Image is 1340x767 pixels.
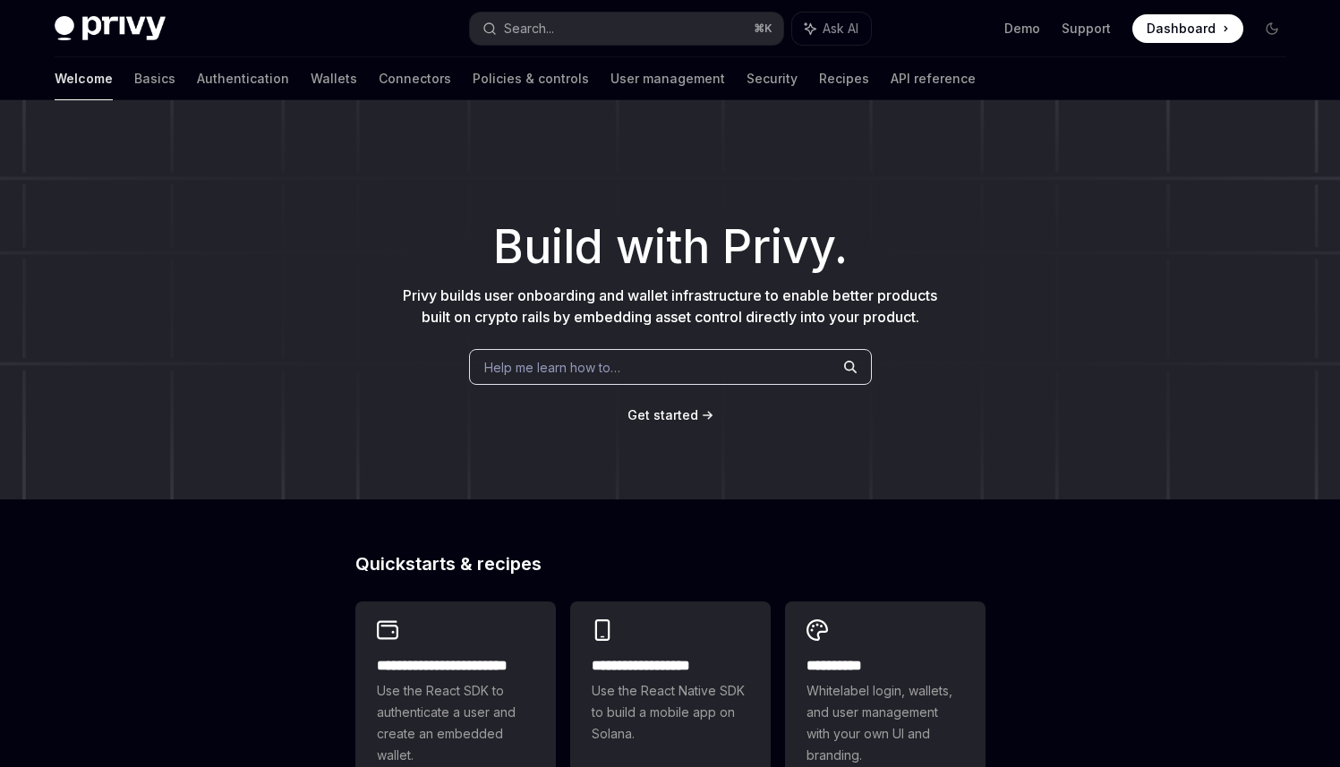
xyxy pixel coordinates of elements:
a: Get started [627,406,698,424]
a: Authentication [197,57,289,100]
span: Use the React Native SDK to build a mobile app on Solana. [592,680,749,745]
span: Use the React SDK to authenticate a user and create an embedded wallet. [377,680,534,766]
span: Build with Privy. [493,231,848,263]
a: Demo [1004,20,1040,38]
a: Security [747,57,798,100]
span: Help me learn how to… [484,358,620,377]
a: Welcome [55,57,113,100]
button: Ask AI [792,13,871,45]
div: Search... [504,18,554,39]
a: User management [610,57,725,100]
a: Policies & controls [473,57,589,100]
span: Dashboard [1147,20,1216,38]
a: Connectors [379,57,451,100]
span: ⌘ K [754,21,772,36]
span: Whitelabel login, wallets, and user management with your own UI and branding. [807,680,964,766]
a: Recipes [819,57,869,100]
span: Quickstarts & recipes [355,555,542,573]
a: Wallets [311,57,357,100]
a: Support [1062,20,1111,38]
span: Privy builds user onboarding and wallet infrastructure to enable better products built on crypto ... [403,286,937,326]
a: Basics [134,57,175,100]
button: Toggle dark mode [1258,14,1286,43]
img: dark logo [55,16,166,41]
a: Dashboard [1132,14,1243,43]
span: Ask AI [823,20,858,38]
a: API reference [891,57,976,100]
span: Get started [627,407,698,422]
button: Search...⌘K [470,13,783,45]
